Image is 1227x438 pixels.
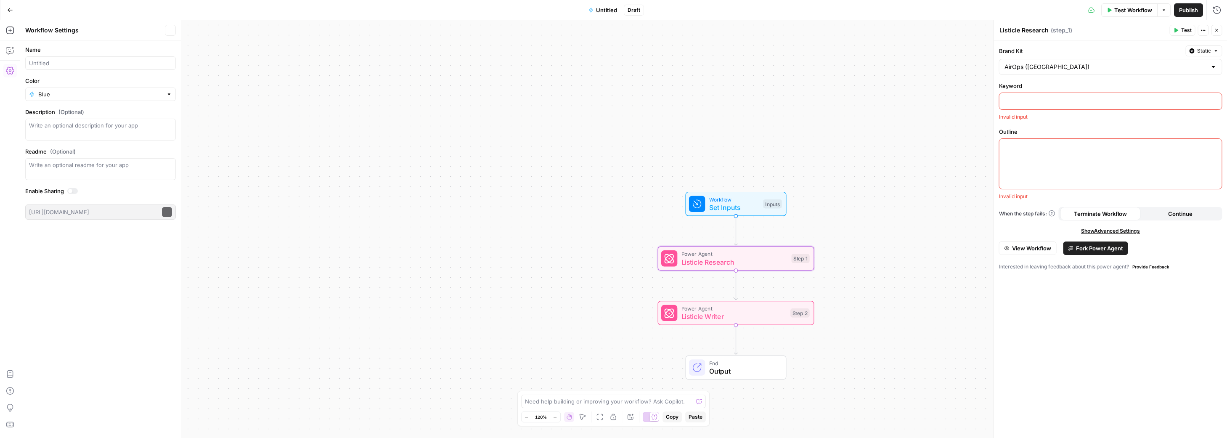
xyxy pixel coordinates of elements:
[792,254,810,263] div: Step 1
[25,187,176,195] label: Enable Sharing
[666,413,678,421] span: Copy
[29,59,172,67] input: Untitled
[38,90,163,98] input: Blue
[1197,47,1211,55] span: Static
[999,127,1222,136] label: Outline
[681,305,787,313] span: Power Agent
[999,47,1182,55] label: Brand Kit
[658,192,814,216] div: WorkflowSet InputsInputs
[58,108,84,116] span: (Optional)
[628,6,640,14] span: Draft
[999,113,1222,121] div: Invalid input
[50,147,76,156] span: (Optional)
[25,26,162,35] div: Workflow Settings
[1140,207,1221,220] button: Continue
[790,308,810,318] div: Step 2
[999,82,1222,90] label: Keyword
[1063,242,1128,255] button: Fork Power Agent
[1074,210,1127,218] span: Terminate Workflow
[999,193,1222,200] div: Invalid input
[1114,6,1152,14] span: Test Workflow
[1186,45,1222,56] button: Static
[1132,263,1169,270] span: Provide Feedback
[25,108,176,116] label: Description
[1168,210,1193,218] span: Continue
[1081,227,1140,235] span: Show Advanced Settings
[999,26,1049,35] textarea: Listicle Research
[734,271,737,300] g: Edge from step_1 to step_2
[535,414,547,420] span: 120%
[999,262,1222,272] div: Interested in leaving feedback about this power agent?
[763,199,782,209] div: Inputs
[1179,6,1198,14] span: Publish
[709,366,778,376] span: Output
[1170,25,1195,36] button: Test
[1051,26,1072,35] span: ( step_1 )
[25,147,176,156] label: Readme
[663,411,682,422] button: Copy
[1101,3,1157,17] button: Test Workflow
[1174,3,1203,17] button: Publish
[596,6,617,14] span: Untitled
[1004,63,1207,71] input: AirOps (Oshens)
[658,301,814,325] div: Power AgentListicle WriterStep 2
[25,77,176,85] label: Color
[1012,244,1051,252] span: View Workflow
[658,356,814,380] div: EndOutput
[999,210,1055,218] a: When the step fails:
[1076,244,1123,252] span: Fork Power Agent
[681,257,787,267] span: Listicle Research
[734,216,737,245] g: Edge from start to step_1
[1129,262,1173,272] button: Provide Feedback
[681,250,787,258] span: Power Agent
[709,195,759,203] span: Workflow
[709,202,759,212] span: Set Inputs
[999,242,1057,255] button: View Workflow
[658,247,814,271] div: Power AgentListicle ResearchStep 1
[25,45,176,54] label: Name
[1181,27,1192,34] span: Test
[734,325,737,354] g: Edge from step_2 to end
[681,311,787,321] span: Listicle Writer
[689,413,702,421] span: Paste
[685,411,706,422] button: Paste
[583,3,622,17] button: Untitled
[709,359,778,367] span: End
